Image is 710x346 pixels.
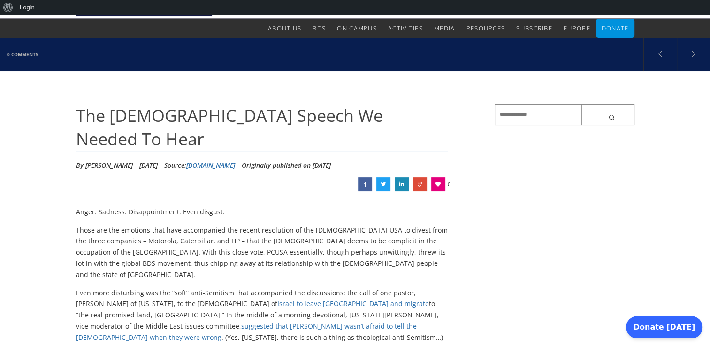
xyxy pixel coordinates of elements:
span: Activities [388,24,423,32]
a: Subscribe [516,19,552,38]
li: Originally published on [DATE] [242,158,331,173]
a: [DOMAIN_NAME] [186,161,235,170]
a: The Presbyterian Speech We Needed To Hear [376,177,390,191]
a: Israel to leave [GEOGRAPHIC_DATA] and migrate [277,299,429,308]
a: The Presbyterian Speech We Needed To Hear [358,177,372,191]
li: By [PERSON_NAME] [76,158,133,173]
span: On Campus [337,24,377,32]
span: 0 [448,177,450,191]
a: Media [434,19,455,38]
li: [DATE] [139,158,158,173]
a: About Us [268,19,301,38]
span: Europe [564,24,590,32]
div: Source: [164,158,235,173]
p: Anger. Sadness. Disappointment. Even disgust. [76,206,448,218]
span: About Us [268,24,301,32]
a: Europe [564,19,590,38]
span: Subscribe [516,24,552,32]
span: Resources [466,24,505,32]
span: BDS [313,24,326,32]
p: Those are the emotions that have accompanied the recent resolution of the [DEMOGRAPHIC_DATA] USA ... [76,225,448,280]
a: Activities [388,19,423,38]
a: BDS [313,19,326,38]
span: Donate [602,24,629,32]
a: On Campus [337,19,377,38]
a: suggested that [PERSON_NAME] wasn’t afraid to tell the [DEMOGRAPHIC_DATA] when they were wrong [76,322,417,342]
a: Resources [466,19,505,38]
span: Media [434,24,455,32]
a: The Presbyterian Speech We Needed To Hear [413,177,427,191]
a: Donate [602,19,629,38]
a: The Presbyterian Speech We Needed To Hear [395,177,409,191]
span: The [DEMOGRAPHIC_DATA] Speech We Needed To Hear [76,104,383,150]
